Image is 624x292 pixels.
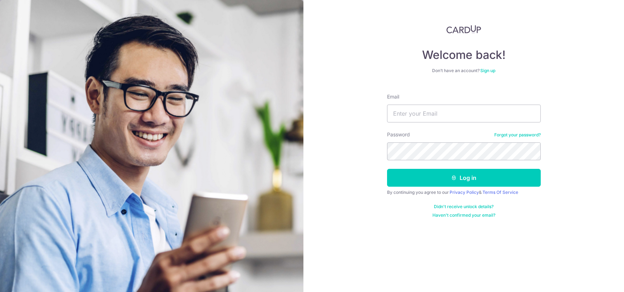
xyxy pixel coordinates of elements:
a: Didn't receive unlock details? [434,204,494,210]
div: Don’t have an account? [387,68,541,74]
button: Log in [387,169,541,187]
a: Haven't confirmed your email? [432,212,495,218]
input: Enter your Email [387,105,541,122]
label: Email [387,93,399,100]
label: Password [387,131,410,138]
div: By continuing you agree to our & [387,190,541,195]
a: Sign up [480,68,495,73]
img: CardUp Logo [446,25,481,34]
h4: Welcome back! [387,48,541,62]
a: Forgot your password? [494,132,541,138]
a: Privacy Policy [450,190,479,195]
a: Terms Of Service [482,190,518,195]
